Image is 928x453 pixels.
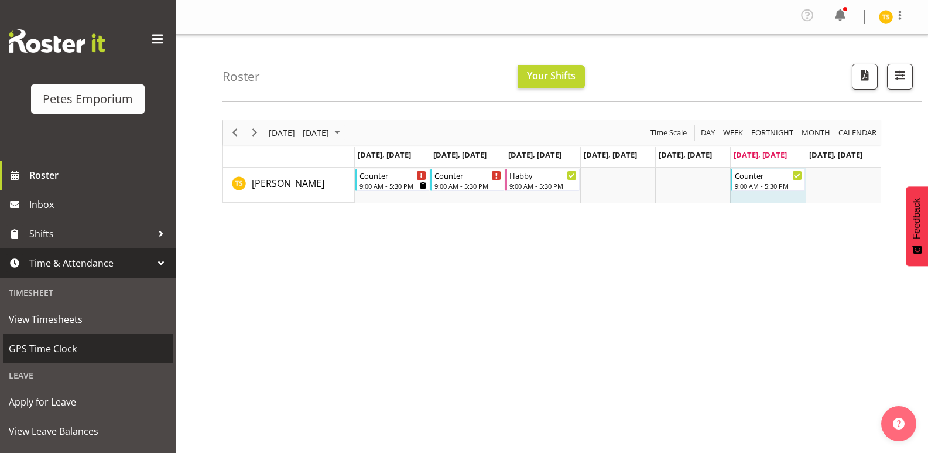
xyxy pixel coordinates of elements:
[29,196,170,213] span: Inbox
[735,181,802,190] div: 9:00 AM - 5:30 PM
[247,125,263,140] button: Next
[29,225,152,243] span: Shifts
[252,177,324,190] span: [PERSON_NAME]
[509,169,576,181] div: Habby
[3,334,173,363] a: GPS Time Clock
[837,125,878,140] span: calendar
[222,120,881,203] div: Timeline Week of September 6, 2025
[222,70,260,83] h4: Roster
[659,149,712,160] span: [DATE], [DATE]
[267,125,345,140] button: September 01 - 07, 2025
[245,120,265,145] div: Next
[509,181,576,190] div: 9:00 AM - 5:30 PM
[700,125,716,140] span: Day
[3,387,173,417] a: Apply for Leave
[430,169,504,191] div: Tamara Straker"s event - Counter Begin From Tuesday, September 2, 2025 at 9:00:00 AM GMT+12:00 En...
[649,125,688,140] span: Time Scale
[731,169,804,191] div: Tamara Straker"s event - Counter Begin From Saturday, September 6, 2025 at 9:00:00 AM GMT+12:00 E...
[3,305,173,334] a: View Timesheets
[852,64,878,90] button: Download a PDF of the roster according to the set date range.
[508,149,561,160] span: [DATE], [DATE]
[223,168,355,203] td: Tamara Straker resource
[9,423,167,440] span: View Leave Balances
[359,169,426,181] div: Counter
[912,198,922,239] span: Feedback
[906,186,928,266] button: Feedback - Show survey
[434,181,501,190] div: 9:00 AM - 5:30 PM
[355,169,429,191] div: Tamara Straker"s event - Counter Begin From Monday, September 1, 2025 at 9:00:00 AM GMT+12:00 End...
[699,125,717,140] button: Timeline Day
[837,125,879,140] button: Month
[9,29,105,53] img: Rosterit website logo
[879,10,893,24] img: tamara-straker11292.jpg
[800,125,833,140] button: Timeline Month
[887,64,913,90] button: Filter Shifts
[893,418,905,430] img: help-xxl-2.png
[359,181,426,190] div: 9:00 AM - 5:30 PM
[227,125,243,140] button: Previous
[734,149,787,160] span: [DATE], [DATE]
[527,69,576,82] span: Your Shifts
[355,168,881,203] table: Timeline Week of September 6, 2025
[800,125,831,140] span: Month
[505,169,579,191] div: Tamara Straker"s event - Habby Begin From Wednesday, September 3, 2025 at 9:00:00 AM GMT+12:00 En...
[29,166,170,184] span: Roster
[749,125,796,140] button: Fortnight
[225,120,245,145] div: Previous
[3,363,173,387] div: Leave
[252,176,324,190] a: [PERSON_NAME]
[750,125,795,140] span: Fortnight
[721,125,745,140] button: Timeline Week
[9,393,167,411] span: Apply for Leave
[9,311,167,328] span: View Timesheets
[809,149,862,160] span: [DATE], [DATE]
[43,90,133,108] div: Petes Emporium
[3,417,173,446] a: View Leave Balances
[29,254,152,272] span: Time & Attendance
[9,340,167,357] span: GPS Time Clock
[584,149,637,160] span: [DATE], [DATE]
[735,169,802,181] div: Counter
[722,125,744,140] span: Week
[3,281,173,305] div: Timesheet
[358,149,411,160] span: [DATE], [DATE]
[649,125,689,140] button: Time Scale
[434,169,501,181] div: Counter
[268,125,330,140] span: [DATE] - [DATE]
[433,149,487,160] span: [DATE], [DATE]
[518,65,585,88] button: Your Shifts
